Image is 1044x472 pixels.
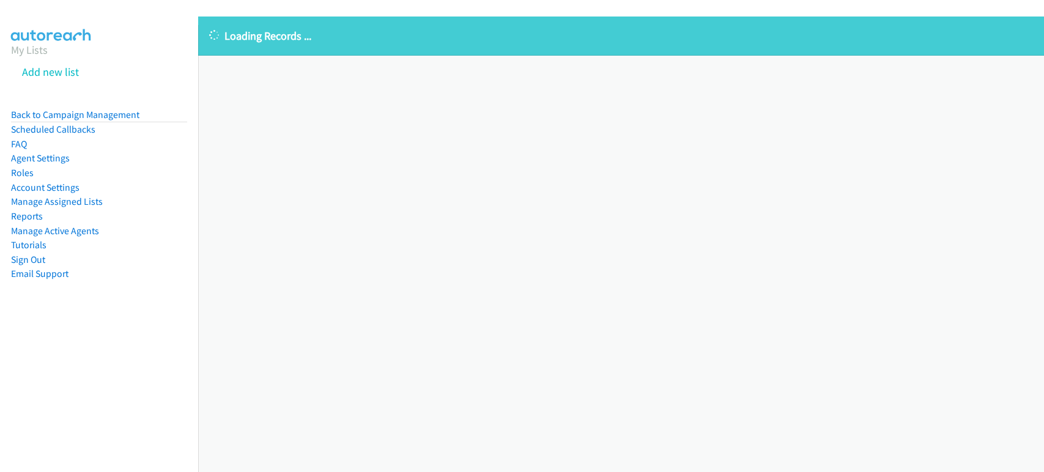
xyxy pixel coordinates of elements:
[11,152,70,164] a: Agent Settings
[11,268,68,279] a: Email Support
[209,28,1033,44] p: Loading Records ...
[11,225,99,237] a: Manage Active Agents
[11,43,48,57] a: My Lists
[11,254,45,265] a: Sign Out
[11,124,95,135] a: Scheduled Callbacks
[11,138,27,150] a: FAQ
[22,65,79,79] a: Add new list
[11,210,43,222] a: Reports
[11,167,34,179] a: Roles
[11,196,103,207] a: Manage Assigned Lists
[11,182,80,193] a: Account Settings
[11,239,46,251] a: Tutorials
[11,109,139,120] a: Back to Campaign Management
